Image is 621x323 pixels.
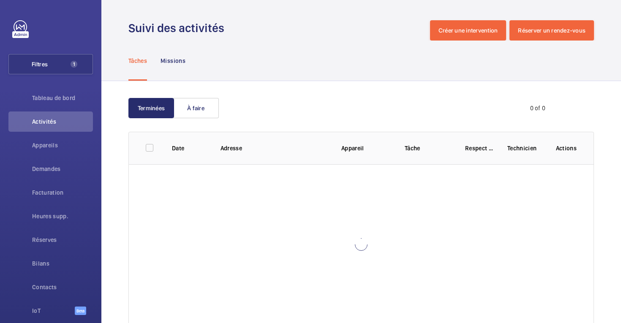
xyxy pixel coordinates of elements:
span: 1 [71,61,77,68]
button: Réserver un rendez-vous [509,20,594,41]
div: 0 of 0 [530,104,545,112]
p: Tâche [405,144,452,152]
p: Date [172,144,207,152]
p: Respect délai [465,144,494,152]
p: Actions [556,144,577,152]
span: Activités [32,117,93,126]
button: Filtres1 [8,54,93,74]
p: Tâches [128,57,147,65]
p: Appareil [341,144,391,152]
span: Contacts [32,283,93,291]
span: Demandes [32,165,93,173]
span: Facturation [32,188,93,197]
button: À faire [173,98,219,118]
span: Beta [75,307,86,315]
span: Bilans [32,259,93,268]
p: Technicien [507,144,542,152]
button: Créer une intervention [430,20,507,41]
p: Adresse [221,144,328,152]
h1: Suivi des activités [128,20,229,36]
span: Appareils [32,141,93,149]
span: IoT [32,307,75,315]
span: Tableau de bord [32,94,93,102]
span: Filtres [32,60,48,68]
button: Terminées [128,98,174,118]
span: Heures supp. [32,212,93,220]
span: Réserves [32,236,93,244]
p: Missions [161,57,185,65]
